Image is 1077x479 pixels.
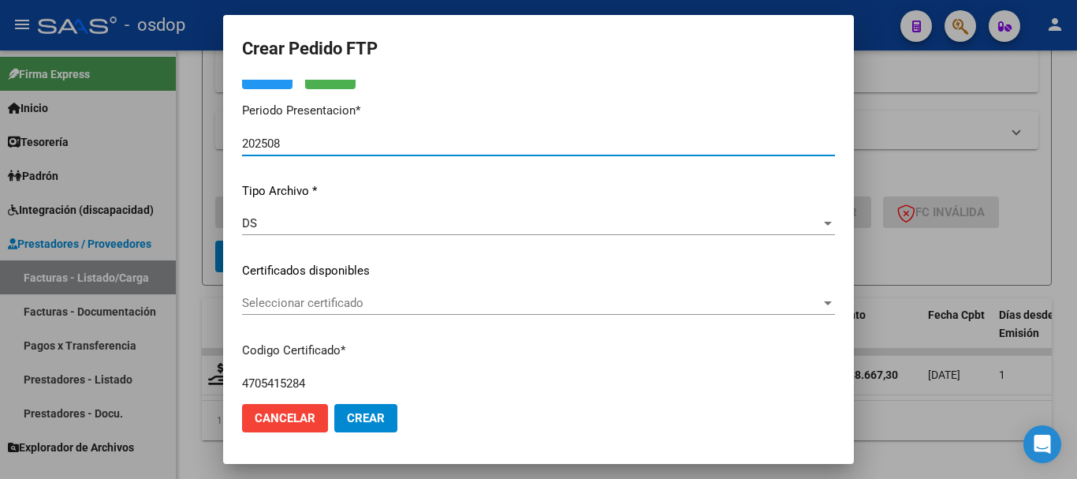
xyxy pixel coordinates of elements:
[242,216,257,230] span: DS
[242,34,835,64] h2: Crear Pedido FTP
[242,102,835,120] p: Periodo Presentacion
[242,404,328,432] button: Cancelar
[334,404,397,432] button: Crear
[242,296,821,310] span: Seleccionar certificado
[255,411,315,425] span: Cancelar
[1023,425,1061,463] div: Open Intercom Messenger
[242,262,835,280] p: Certificados disponibles
[242,342,835,360] p: Codigo Certificado
[347,411,385,425] span: Crear
[242,182,835,200] p: Tipo Archivo *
